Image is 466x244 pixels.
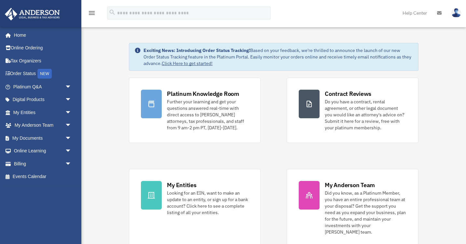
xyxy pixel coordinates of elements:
[325,90,371,98] div: Contract Reviews
[5,132,81,145] a: My Documentsarrow_drop_down
[88,9,96,17] i: menu
[167,190,249,216] div: Looking for an EIN, want to make an update to an entity, or sign up for a bank account? Click her...
[162,60,212,66] a: Click Here to get started!
[88,11,96,17] a: menu
[144,47,250,53] strong: Exciting News: Introducing Order Status Tracking!
[144,47,413,67] div: Based on your feedback, we're thrilled to announce the launch of our new Order Status Tracking fe...
[5,29,78,42] a: Home
[5,119,81,132] a: My Anderson Teamarrow_drop_down
[325,98,406,131] div: Do you have a contract, rental agreement, or other legal document you would like an attorney's ad...
[5,93,81,106] a: Digital Productsarrow_drop_down
[325,190,406,235] div: Did you know, as a Platinum Member, you have an entire professional team at your disposal? Get th...
[109,9,116,16] i: search
[5,106,81,119] a: My Entitiesarrow_drop_down
[65,145,78,158] span: arrow_drop_down
[287,78,418,143] a: Contract Reviews Do you have a contract, rental agreement, or other legal document you would like...
[5,54,81,67] a: Tax Organizers
[65,119,78,132] span: arrow_drop_down
[325,181,375,189] div: My Anderson Team
[167,98,249,131] div: Further your learning and get your questions answered real-time with direct access to [PERSON_NAM...
[129,78,261,143] a: Platinum Knowledge Room Further your learning and get your questions answered real-time with dire...
[5,67,81,81] a: Order StatusNEW
[451,8,461,18] img: User Pic
[167,90,239,98] div: Platinum Knowledge Room
[5,42,81,55] a: Online Ordering
[65,80,78,94] span: arrow_drop_down
[5,170,81,183] a: Events Calendar
[65,93,78,107] span: arrow_drop_down
[65,106,78,119] span: arrow_drop_down
[167,181,196,189] div: My Entities
[65,157,78,171] span: arrow_drop_down
[3,8,62,20] img: Anderson Advisors Platinum Portal
[5,145,81,158] a: Online Learningarrow_drop_down
[37,69,52,79] div: NEW
[5,157,81,170] a: Billingarrow_drop_down
[65,132,78,145] span: arrow_drop_down
[5,80,81,93] a: Platinum Q&Aarrow_drop_down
